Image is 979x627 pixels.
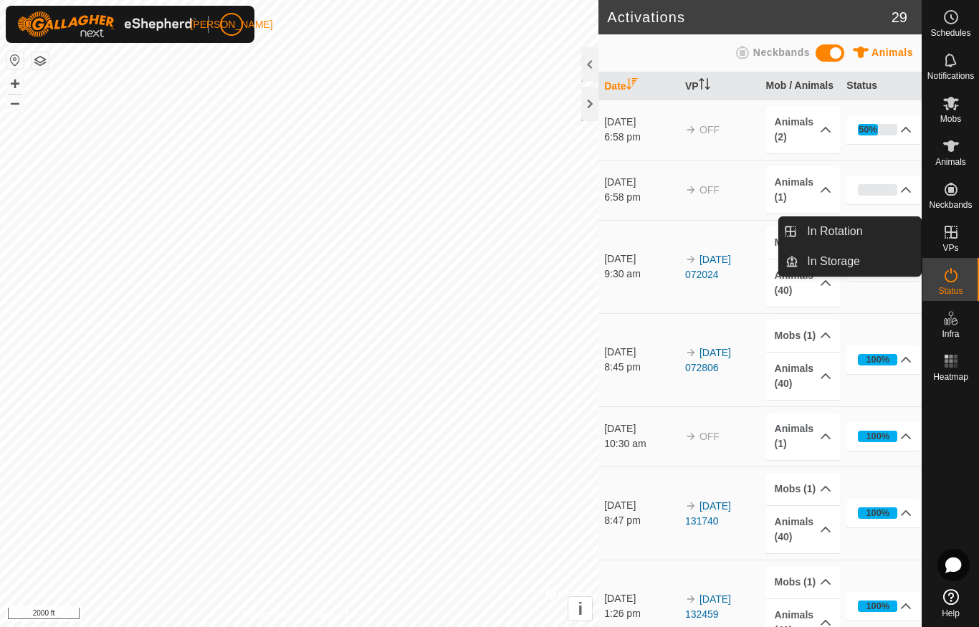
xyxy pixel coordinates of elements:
button: Map Layers [32,52,49,70]
a: Help [922,583,979,623]
span: Help [942,609,960,618]
div: 100% [866,353,889,366]
img: arrow [685,124,697,135]
p-accordion-header: Animals (40) [766,259,840,307]
span: VPs [942,244,958,252]
div: 100% [858,354,897,365]
p-accordion-header: 100% [846,345,920,374]
div: 100% [866,599,889,613]
p-sorticon: Activate to sort [626,80,638,92]
button: + [6,75,24,92]
p-accordion-header: Animals (40) [766,506,840,553]
p-accordion-header: 100% [846,499,920,527]
a: Contact Us [313,608,355,621]
div: 6:58 pm [604,130,678,145]
div: [DATE] [604,115,678,130]
span: 29 [892,6,907,28]
img: arrow [685,500,697,512]
img: arrow [685,184,697,196]
div: 50% [858,124,897,135]
p-accordion-header: Animals (40) [766,353,840,400]
p-accordion-header: Animals (2) [766,106,840,153]
button: – [6,94,24,111]
span: Mobs [940,115,961,123]
div: 9:30 am [604,267,678,282]
span: i [578,599,583,618]
th: Status [841,72,922,100]
th: Mob / Animals [760,72,841,100]
div: [DATE] [604,498,678,513]
p-accordion-header: Mobs (1) [766,226,840,259]
p-accordion-header: Animals (1) [766,413,840,460]
div: [DATE] [604,591,678,606]
a: [DATE] 072024 [685,254,731,280]
p-accordion-header: Mobs (1) [766,473,840,505]
span: Infra [942,330,959,338]
p-accordion-header: 50% [846,115,920,144]
span: Status [938,287,963,295]
div: 0% [858,184,897,196]
div: 6:58 pm [604,190,678,205]
span: Notifications [927,72,974,80]
button: i [568,597,592,621]
p-sorticon: Activate to sort [699,80,710,92]
span: [PERSON_NAME] [190,17,272,32]
a: [DATE] 072806 [685,347,731,373]
a: [DATE] 131740 [685,500,731,527]
div: [DATE] [604,421,678,436]
img: Gallagher Logo [17,11,196,37]
a: In Rotation [798,217,921,246]
span: Animals [871,47,913,58]
div: 100% [866,429,889,443]
p-accordion-header: Mobs (1) [766,566,840,598]
p-accordion-header: 100% [846,592,920,621]
p-accordion-header: Mobs (1) [766,320,840,352]
div: 8:47 pm [604,513,678,528]
div: 50% [859,123,877,136]
span: OFF [699,124,720,135]
button: Reset Map [6,52,24,69]
div: [DATE] [604,252,678,267]
div: 100% [866,506,889,520]
span: Heatmap [933,373,968,381]
span: In Storage [807,253,860,270]
div: [DATE] [604,175,678,190]
div: 10:30 am [604,436,678,451]
span: Animals [935,158,966,166]
img: arrow [685,347,697,358]
a: In Storage [798,247,921,276]
img: arrow [685,254,697,265]
li: In Storage [779,247,921,276]
th: VP [679,72,760,100]
img: arrow [685,593,697,605]
a: [DATE] 132459 [685,593,731,620]
div: 100% [858,507,897,519]
span: In Rotation [807,223,862,240]
p-accordion-header: Animals (1) [766,166,840,214]
li: In Rotation [779,217,921,246]
span: Schedules [930,29,970,37]
div: 1:26 pm [604,606,678,621]
div: [DATE] [604,345,678,360]
a: Privacy Policy [243,608,297,621]
span: OFF [699,184,720,196]
span: Neckbands [929,201,972,209]
img: arrow [685,431,697,442]
th: Date [598,72,679,100]
div: 100% [858,431,897,442]
span: OFF [699,431,720,442]
div: 100% [858,600,897,612]
h2: Activations [607,9,892,26]
div: 8:45 pm [604,360,678,375]
p-accordion-header: 100% [846,422,920,451]
p-accordion-header: 0% [846,176,920,204]
span: Neckbands [753,47,810,58]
